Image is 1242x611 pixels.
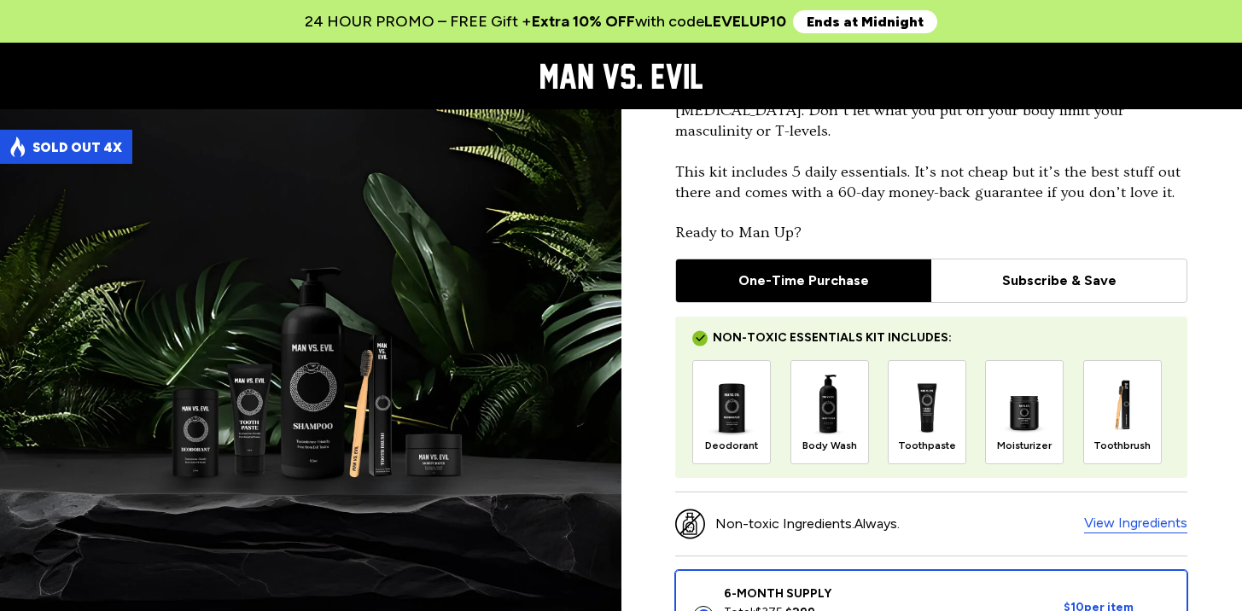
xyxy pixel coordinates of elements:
span: Ends at Midnight [793,10,937,33]
img: Man vs. Evil - Essentials Kit - Toothbrush [1114,375,1130,436]
p: Toothpaste [898,439,956,453]
img: Man vs. Evil - Essentials Kit - Deodorant [706,375,757,436]
p: Body Wash [802,439,857,453]
span: 24 HOUR PROMO – FREE Gift + with code [305,12,786,31]
p: One-Time Purchase [683,271,924,289]
p: Toothbrush [1093,439,1151,453]
img: Man vs. Evil - Essentials Kit - Body Wash [808,375,850,436]
strong: Extra 10% OFF [532,12,635,31]
p: Deodorant [705,439,758,453]
span: Non-toxic Ingredients. Always. [715,515,900,532]
img: toxin-free.svg [675,503,705,545]
p: Moisturizer [997,439,1052,453]
strong: LEVELUP10 [704,12,786,31]
img: Man vs. Evil - Essentials Kit - Moisturizer [1000,375,1049,436]
p: Subscribe & Save [938,271,1180,289]
div: View Ingredients [1084,515,1187,533]
p: Upgrade your bathroom essentials to ingredients that are certified by the EWG to be hormone-safe ... [675,19,1187,243]
strong: SOLD OUT 4X [32,140,122,155]
p: 6-MONTH SUPPLY [724,586,831,602]
img: Man vs. Evil - Essentials Kit - Toothpaste [917,375,938,436]
strong: NON-TOXIC ESSENTIALS KIT INCLUDES: [713,332,952,344]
